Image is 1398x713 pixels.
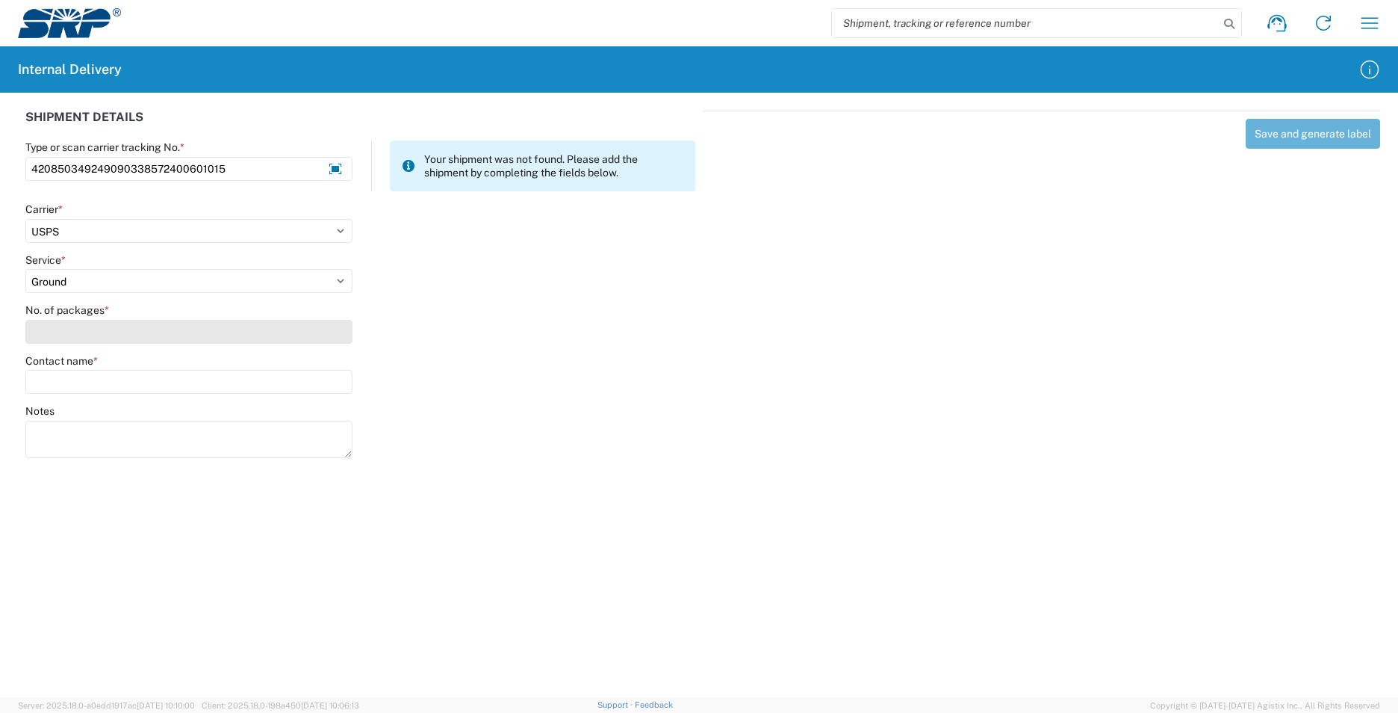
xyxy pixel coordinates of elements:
[597,700,635,709] a: Support
[137,701,195,710] span: [DATE] 10:10:00
[25,303,109,317] label: No. of packages
[832,9,1219,37] input: Shipment, tracking or reference number
[25,354,98,368] label: Contact name
[424,152,683,179] span: Your shipment was not found. Please add the shipment by completing the fields below.
[25,253,66,267] label: Service
[301,701,359,710] span: [DATE] 10:06:13
[25,203,63,216] label: Carrier
[18,8,121,38] img: srp
[25,141,184,154] label: Type or scan carrier tracking No.
[18,701,195,710] span: Server: 2025.18.0-a0edd1917ac
[1150,699,1380,712] span: Copyright © [DATE]-[DATE] Agistix Inc., All Rights Reserved
[25,404,55,418] label: Notes
[18,61,122,78] h2: Internal Delivery
[635,700,673,709] a: Feedback
[25,111,695,141] div: SHIPMENT DETAILS
[202,701,359,710] span: Client: 2025.18.0-198a450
